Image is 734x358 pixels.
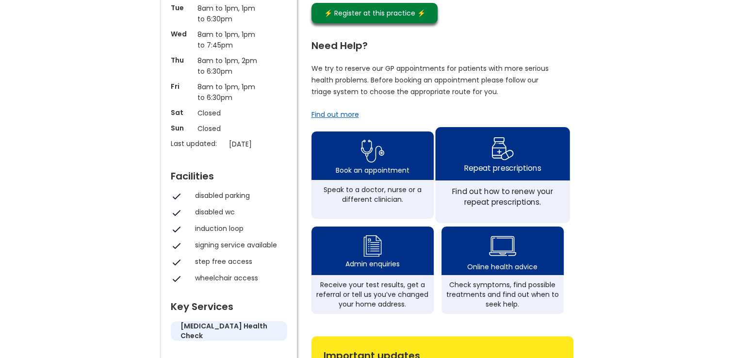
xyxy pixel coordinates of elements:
[171,166,287,181] div: Facilities
[197,81,261,103] p: 8am to 1pm, 1pm to 6:30pm
[195,224,282,233] div: induction loop
[197,108,261,118] p: Closed
[195,257,282,266] div: step free access
[180,321,277,341] h5: [MEDICAL_DATA] health check
[197,29,261,50] p: 8am to 1pm, 1pm to 7:45pm
[362,233,383,259] img: admin enquiry icon
[197,123,261,134] p: Closed
[336,165,409,175] div: Book an appointment
[316,185,429,204] div: Speak to a doctor, nurse or a different clinician.
[446,280,559,309] div: Check symptoms, find possible treatments and find out when to seek help.
[311,36,564,50] div: Need Help?
[435,127,570,223] a: repeat prescription iconRepeat prescriptionsFind out how to renew your repeat prescriptions.
[197,3,261,24] p: 8am to 1pm, 1pm to 6:30pm
[319,8,431,18] div: ⚡️ Register at this practice ⚡️
[171,29,193,39] p: Wed
[311,3,438,23] a: ⚡️ Register at this practice ⚡️
[171,297,287,311] div: Key Services
[311,131,434,219] a: book appointment icon Book an appointmentSpeak to a doctor, nurse or a different clinician.
[361,137,384,165] img: book appointment icon
[195,207,282,217] div: disabled wc
[171,81,193,91] p: Fri
[464,163,540,173] div: Repeat prescriptions
[467,262,538,272] div: Online health advice
[171,55,193,65] p: Thu
[195,240,282,250] div: signing service available
[489,230,516,262] img: health advice icon
[440,186,564,207] div: Find out how to renew your repeat prescriptions.
[171,108,193,117] p: Sat
[171,139,224,148] p: Last updated:
[197,55,261,77] p: 8am to 1pm, 2pm to 6:30pm
[311,63,549,98] p: We try to reserve our GP appointments for patients with more serious health problems. Before book...
[441,227,564,314] a: health advice iconOnline health adviceCheck symptoms, find possible treatments and find out when ...
[171,3,193,13] p: Tue
[195,273,282,283] div: wheelchair access
[316,280,429,309] div: Receive your test results, get a referral or tell us you’ve changed your home address.
[311,110,359,119] a: Find out more
[229,139,292,149] p: [DATE]
[311,227,434,314] a: admin enquiry iconAdmin enquiriesReceive your test results, get a referral or tell us you’ve chan...
[195,191,282,200] div: disabled parking
[171,123,193,133] p: Sun
[345,259,400,269] div: Admin enquiries
[491,134,514,163] img: repeat prescription icon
